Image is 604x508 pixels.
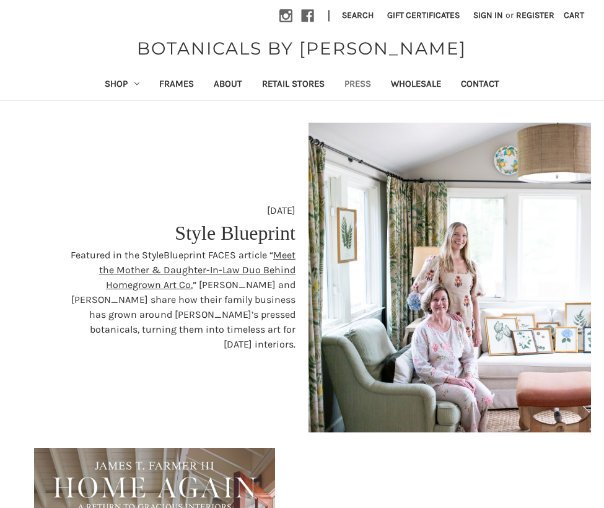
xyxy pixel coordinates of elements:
a: Contact [451,70,509,100]
a: Press [335,70,381,100]
a: Frames [149,70,204,100]
a: Meet the Mother & Daughter-In-Law Duo Behind Homegrown Art Co [99,249,295,291]
a: Wholesale [381,70,451,100]
a: Shop [95,70,149,100]
span: Cart [564,10,584,20]
p: [DATE] [267,203,295,218]
p: Style Blueprint [175,218,295,248]
span: or [504,9,515,22]
li: | [323,6,335,26]
a: About [204,70,252,100]
a: Retail Stores [252,70,335,100]
p: Featured in the StyleBlueprint FACES article “ ,” [PERSON_NAME] and [PERSON_NAME] share how their... [63,248,295,352]
a: BOTANICALS BY [PERSON_NAME] [131,35,473,61]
